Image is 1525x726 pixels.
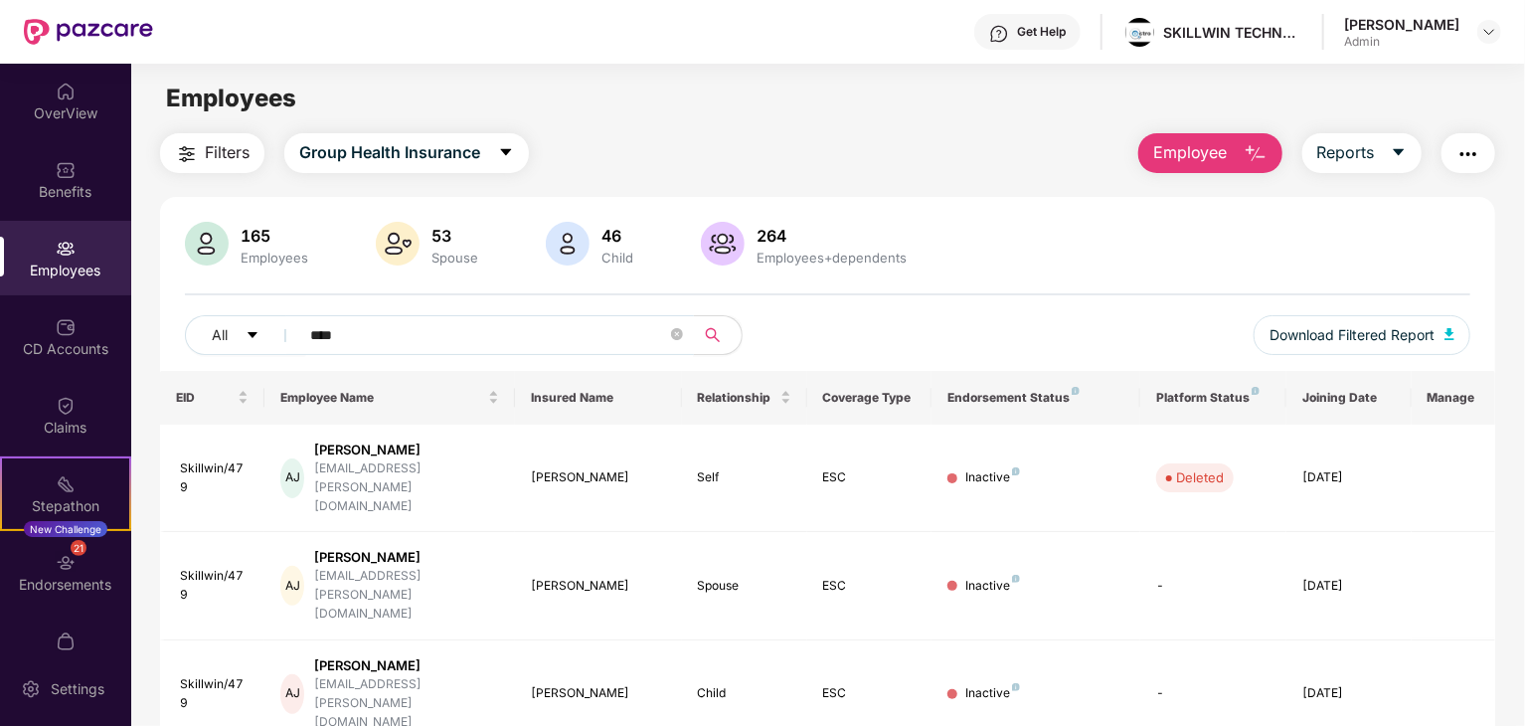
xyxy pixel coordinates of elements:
th: Joining Date [1286,371,1412,425]
div: Skillwin/479 [180,675,249,713]
div: ESC [823,577,917,596]
img: svg+xml;base64,PHN2ZyBpZD0iQmVuZWZpdHMiIHhtbG5zPSJodHRwOi8vd3d3LnczLm9yZy8yMDAwL3N2ZyIgd2lkdGg9Ij... [56,160,76,180]
span: All [212,324,228,346]
div: Deleted [1176,467,1224,487]
div: [DATE] [1302,577,1396,596]
img: svg+xml;base64,PHN2ZyB4bWxucz0iaHR0cDovL3d3dy53My5vcmcvMjAwMC9zdmciIHdpZHRoPSIyMSIgaGVpZ2h0PSIyMC... [56,474,76,494]
div: 264 [753,226,911,246]
img: logo.jpg [1125,18,1154,47]
div: [DATE] [1302,684,1396,703]
div: [PERSON_NAME] [314,548,499,567]
img: svg+xml;base64,PHN2ZyB4bWxucz0iaHR0cDovL3d3dy53My5vcmcvMjAwMC9zdmciIHdpZHRoPSIyNCIgaGVpZ2h0PSIyNC... [1456,142,1480,166]
img: svg+xml;base64,PHN2ZyB4bWxucz0iaHR0cDovL3d3dy53My5vcmcvMjAwMC9zdmciIHhtbG5zOnhsaW5rPSJodHRwOi8vd3... [376,222,420,266]
span: Employees [166,84,296,112]
div: Stepathon [2,496,129,516]
div: AJ [280,674,304,714]
div: [PERSON_NAME] [531,468,666,487]
div: ESC [823,684,917,703]
img: svg+xml;base64,PHN2ZyB4bWxucz0iaHR0cDovL3d3dy53My5vcmcvMjAwMC9zdmciIHdpZHRoPSI4IiBoZWlnaHQ9IjgiIH... [1012,683,1020,691]
div: 46 [597,226,637,246]
div: [DATE] [1302,468,1396,487]
div: [PERSON_NAME] [314,656,499,675]
img: svg+xml;base64,PHN2ZyBpZD0iRW1wbG95ZWVzIiB4bWxucz0iaHR0cDovL3d3dy53My5vcmcvMjAwMC9zdmciIHdpZHRoPS... [56,239,76,259]
button: Reportscaret-down [1302,133,1422,173]
div: Get Help [1017,24,1066,40]
span: Employee Name [280,390,484,406]
div: Admin [1344,34,1459,50]
span: Download Filtered Report [1270,324,1435,346]
div: [PERSON_NAME] [531,577,666,596]
span: caret-down [1391,144,1407,162]
img: svg+xml;base64,PHN2ZyB4bWxucz0iaHR0cDovL3d3dy53My5vcmcvMjAwMC9zdmciIHdpZHRoPSI4IiBoZWlnaHQ9IjgiIH... [1252,387,1260,395]
span: close-circle [671,328,683,340]
div: Spouse [427,250,482,266]
div: 21 [71,540,86,556]
img: svg+xml;base64,PHN2ZyB4bWxucz0iaHR0cDovL3d3dy53My5vcmcvMjAwMC9zdmciIHdpZHRoPSI4IiBoZWlnaHQ9IjgiIH... [1072,387,1080,395]
span: Employee [1153,140,1228,165]
img: svg+xml;base64,PHN2ZyBpZD0iQ0RfQWNjb3VudHMiIGRhdGEtbmFtZT0iQ0QgQWNjb3VudHMiIHhtbG5zPSJodHRwOi8vd3... [56,317,76,337]
img: svg+xml;base64,PHN2ZyBpZD0iRHJvcGRvd24tMzJ4MzIiIHhtbG5zPSJodHRwOi8vd3d3LnczLm9yZy8yMDAwL3N2ZyIgd2... [1481,24,1497,40]
img: svg+xml;base64,PHN2ZyBpZD0iQ2xhaW0iIHhtbG5zPSJodHRwOi8vd3d3LnczLm9yZy8yMDAwL3N2ZyIgd2lkdGg9IjIwIi... [56,396,76,416]
img: svg+xml;base64,PHN2ZyBpZD0iSG9tZSIgeG1sbnM9Imh0dHA6Ly93d3cudzMub3JnLzIwMDAvc3ZnIiB3aWR0aD0iMjAiIG... [56,82,76,101]
div: [EMAIL_ADDRESS][PERSON_NAME][DOMAIN_NAME] [314,567,499,624]
button: Employee [1138,133,1282,173]
img: svg+xml;base64,PHN2ZyB4bWxucz0iaHR0cDovL3d3dy53My5vcmcvMjAwMC9zdmciIHdpZHRoPSI4IiBoZWlnaHQ9IjgiIH... [1012,467,1020,475]
div: Inactive [965,468,1020,487]
div: New Challenge [24,521,107,537]
td: - [1140,532,1286,640]
div: ESC [823,468,917,487]
img: svg+xml;base64,PHN2ZyB4bWxucz0iaHR0cDovL3d3dy53My5vcmcvMjAwMC9zdmciIHhtbG5zOnhsaW5rPSJodHRwOi8vd3... [1244,142,1268,166]
span: search [693,327,732,343]
span: EID [176,390,234,406]
div: AJ [280,458,304,498]
div: 165 [237,226,312,246]
img: New Pazcare Logo [24,19,153,45]
div: Settings [45,679,110,699]
th: Manage [1412,371,1495,425]
div: Platform Status [1156,390,1271,406]
button: Download Filtered Report [1254,315,1470,355]
div: Spouse [698,577,791,596]
img: svg+xml;base64,PHN2ZyBpZD0iSGVscC0zMngzMiIgeG1sbnM9Imh0dHA6Ly93d3cudzMub3JnLzIwMDAvc3ZnIiB3aWR0aD... [989,24,1009,44]
button: Allcaret-down [185,315,306,355]
img: svg+xml;base64,PHN2ZyB4bWxucz0iaHR0cDovL3d3dy53My5vcmcvMjAwMC9zdmciIHhtbG5zOnhsaW5rPSJodHRwOi8vd3... [1444,328,1454,340]
img: svg+xml;base64,PHN2ZyBpZD0iTXlfT3JkZXJzIiBkYXRhLW5hbWU9Ik15IE9yZGVycyIgeG1sbnM9Imh0dHA6Ly93d3cudz... [56,632,76,651]
th: EID [160,371,264,425]
div: Skillwin/479 [180,459,249,497]
span: caret-down [498,144,514,162]
button: Group Health Insurancecaret-down [284,133,529,173]
div: [PERSON_NAME] [1344,15,1459,34]
span: Relationship [698,390,776,406]
th: Relationship [682,371,807,425]
div: [PERSON_NAME] [314,441,499,459]
button: Filters [160,133,264,173]
div: [EMAIL_ADDRESS][PERSON_NAME][DOMAIN_NAME] [314,459,499,516]
img: svg+xml;base64,PHN2ZyB4bWxucz0iaHR0cDovL3d3dy53My5vcmcvMjAwMC9zdmciIHhtbG5zOnhsaW5rPSJodHRwOi8vd3... [546,222,590,266]
div: Self [698,468,791,487]
div: Endorsement Status [947,390,1124,406]
span: caret-down [246,328,259,344]
button: search [693,315,743,355]
div: Child [597,250,637,266]
th: Employee Name [264,371,515,425]
img: svg+xml;base64,PHN2ZyB4bWxucz0iaHR0cDovL3d3dy53My5vcmcvMjAwMC9zdmciIHhtbG5zOnhsaW5rPSJodHRwOi8vd3... [701,222,745,266]
div: Inactive [965,684,1020,703]
div: Inactive [965,577,1020,596]
span: close-circle [671,326,683,345]
img: svg+xml;base64,PHN2ZyBpZD0iU2V0dGluZy0yMHgyMCIgeG1sbnM9Imh0dHA6Ly93d3cudzMub3JnLzIwMDAvc3ZnIiB3aW... [21,679,41,699]
div: Skillwin/479 [180,567,249,605]
span: Filters [205,140,250,165]
div: Child [698,684,791,703]
img: svg+xml;base64,PHN2ZyB4bWxucz0iaHR0cDovL3d3dy53My5vcmcvMjAwMC9zdmciIHdpZHRoPSI4IiBoZWlnaHQ9IjgiIH... [1012,575,1020,583]
div: [PERSON_NAME] [531,684,666,703]
div: Employees [237,250,312,266]
div: 53 [427,226,482,246]
img: svg+xml;base64,PHN2ZyB4bWxucz0iaHR0cDovL3d3dy53My5vcmcvMjAwMC9zdmciIHdpZHRoPSIyNCIgaGVpZ2h0PSIyNC... [175,142,199,166]
span: Group Health Insurance [299,140,480,165]
span: Reports [1317,140,1375,165]
img: svg+xml;base64,PHN2ZyBpZD0iRW5kb3JzZW1lbnRzIiB4bWxucz0iaHR0cDovL3d3dy53My5vcmcvMjAwMC9zdmciIHdpZH... [56,553,76,573]
div: AJ [280,566,304,606]
div: SKILLWIN TECHNOLOGY PRIVATE LIMITED [1163,23,1302,42]
th: Insured Name [515,371,682,425]
div: Employees+dependents [753,250,911,266]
